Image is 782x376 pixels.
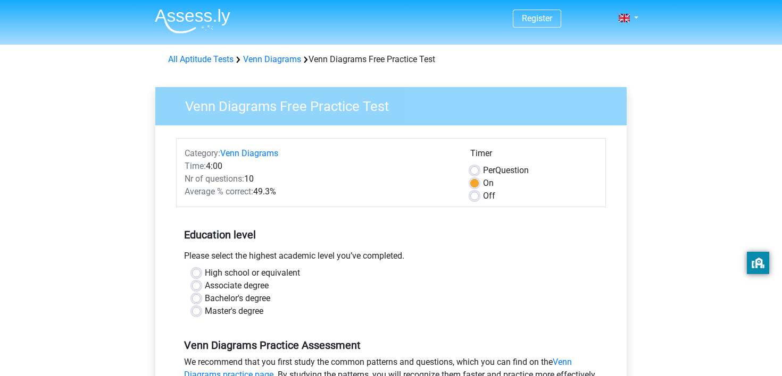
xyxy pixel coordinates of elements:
[205,305,263,318] label: Master's degree
[184,339,598,352] h5: Venn Diagrams Practice Assessment
[220,148,278,158] a: Venn Diagrams
[172,94,619,115] h3: Venn Diagrams Free Practice Test
[168,54,234,64] a: All Aptitude Tests
[205,292,270,305] label: Bachelor's degree
[184,224,598,245] h5: Education level
[483,164,529,177] label: Question
[205,279,269,292] label: Associate degree
[185,148,220,158] span: Category:
[177,160,462,173] div: 4:00
[747,252,769,274] button: privacy banner
[185,174,244,184] span: Nr of questions:
[185,186,253,196] span: Average % correct:
[177,173,462,185] div: 10
[164,53,618,66] div: Venn Diagrams Free Practice Test
[155,8,230,33] img: Assessly
[177,185,462,198] div: 49.3%
[185,161,206,171] span: Time:
[470,147,597,164] div: Timer
[483,165,495,175] span: Per
[205,267,300,279] label: High school or equivalent
[483,190,495,202] label: Off
[243,54,301,64] a: Venn Diagrams
[522,13,552,23] a: Register
[483,177,494,190] label: On
[176,250,606,267] div: Please select the highest academic level you’ve completed.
